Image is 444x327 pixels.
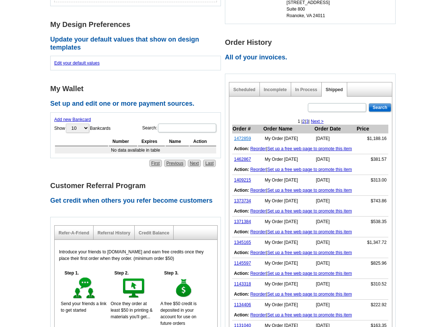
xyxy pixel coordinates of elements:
img: step-2.gif [122,276,147,300]
a: Set up a free web page to promote this item [267,209,352,214]
td: $1,188.16 [356,133,388,144]
td: My Order [DATE] [263,279,314,289]
td: My Order [DATE] [263,237,314,248]
td: $381.57 [356,154,388,165]
h5: Step 2. [111,270,132,276]
a: Set up a free web page to promote this item [267,188,352,193]
b: Action: [234,229,249,234]
a: Reorder [250,209,266,214]
b: Action: [234,167,249,172]
td: No data available in table [55,147,216,153]
div: 1 | | | [229,118,392,125]
h1: Customer Referral Program [50,182,225,190]
a: Scheduled [233,87,255,92]
th: Name [166,137,189,146]
a: Add new Bankcard [54,117,91,122]
h5: Step 3. [160,270,182,276]
b: Action: [234,312,249,318]
a: Incomplete [264,87,287,92]
a: 1145597 [234,261,251,266]
th: Action [190,137,216,146]
td: My Order [DATE] [263,175,314,186]
td: | [232,310,388,320]
a: 1472859 [234,136,251,141]
a: Reorder [250,271,266,276]
label: Show Bankcards [54,123,111,133]
td: My Order [DATE] [263,154,314,165]
h2: Update your default values that show on design templates [50,36,225,51]
td: | [232,248,388,258]
a: Set up a free web page to promote this item [267,167,352,172]
td: My Order [DATE] [263,133,314,144]
a: Set up a free web page to promote this item [267,271,352,276]
b: Action: [234,146,249,151]
h5: Step 1. [61,270,83,276]
span: Once they order at least $50 in printing & materials you'll get... [111,301,152,319]
td: | [232,144,388,154]
b: Action: [234,209,249,214]
a: Reorder [250,312,266,318]
a: Set up a free web page to promote this item [267,312,352,318]
iframe: LiveChat chat widget [298,157,444,327]
td: | [232,289,388,300]
a: Next [188,160,201,167]
td: | [232,164,388,175]
td: | [232,227,388,237]
td: My Order [DATE] [263,258,314,269]
h1: Order History [225,39,400,46]
a: 3 [306,119,309,124]
td: | [232,268,388,279]
th: Order Name [263,125,314,133]
h1: My Wallet [50,85,225,93]
span: A free $50 credit is deposited in your account for use on future orders [160,301,197,326]
a: 1345165 [234,240,251,245]
th: Expires [138,137,165,146]
h2: All of your invoices. [225,54,400,62]
a: Reorder [250,229,266,234]
td: My Order [DATE] [263,196,314,206]
h2: Set up and edit one or more payment sources. [50,100,225,108]
a: Referral History [98,230,130,235]
a: In Process [295,87,317,92]
th: Price [356,125,388,133]
th: Number [109,137,137,146]
a: Last [203,160,216,167]
a: 1462867 [234,157,251,162]
select: ShowBankcards [66,124,89,133]
a: Credit Balance [139,230,169,235]
th: Order # [232,125,263,133]
h1: My Design Preferences [50,21,225,28]
a: First [149,160,162,167]
input: Search: [158,124,216,132]
a: 2 [302,119,305,124]
a: Previous [164,160,186,167]
td: [DATE] [314,154,356,165]
h2: Get credit when others you refer become customers [50,197,225,205]
a: 1371384 [234,219,251,224]
a: Reorder [250,167,266,172]
a: Set up a free web page to promote this item [267,292,352,297]
b: Action: [234,292,249,297]
td: | [232,185,388,196]
label: Search: [142,123,217,133]
img: step-3.gif [171,276,197,300]
a: 1409215 [234,178,251,183]
a: Next > [311,119,324,124]
a: Shipped [326,87,343,92]
td: [DATE] [314,133,356,144]
a: Set up a free web page to promote this item [267,146,352,151]
a: Reorder [250,146,266,151]
a: Reorder [250,188,266,193]
a: Set up a free web page to promote this item [267,229,352,234]
p: Introduce your friends to [DOMAIN_NAME] and earn free credits once they place their first order w... [59,249,213,262]
a: Refer-A-Friend [59,230,89,235]
input: Search [369,103,391,112]
th: Order Date [314,125,356,133]
a: 1134406 [234,302,251,307]
td: My Order [DATE] [263,217,314,227]
span: Send your friends a link to get started [61,301,106,313]
a: Edit your default values [54,61,100,66]
b: Action: [234,271,249,276]
a: 1373734 [234,198,251,203]
b: Action: [234,250,249,255]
